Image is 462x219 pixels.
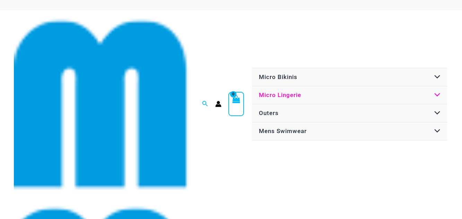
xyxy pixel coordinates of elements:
[259,109,279,116] span: Outers
[252,122,447,140] a: Mens SwimwearMenu ToggleMenu Toggle
[252,86,447,104] a: Micro LingerieMenu ToggleMenu Toggle
[251,67,448,141] nav: Site Navigation
[252,68,447,86] a: Micro BikinisMenu ToggleMenu Toggle
[259,91,301,98] span: Micro Lingerie
[228,92,244,116] a: View Shopping Cart, empty
[14,17,189,192] img: cropped mm emblem
[259,73,297,80] span: Micro Bikinis
[252,104,447,122] a: OutersMenu ToggleMenu Toggle
[202,100,208,108] a: Search icon link
[215,101,221,107] a: Account icon link
[259,128,307,134] span: Mens Swimwear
